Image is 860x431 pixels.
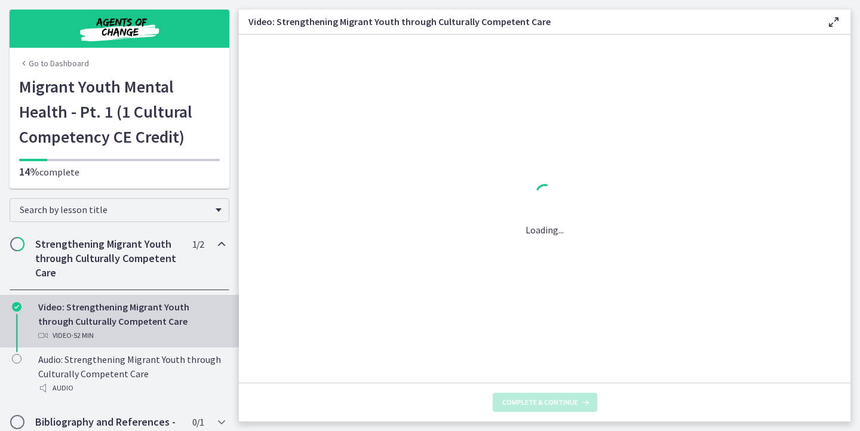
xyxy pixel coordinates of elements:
div: Audio [38,381,225,395]
span: 14% [19,165,39,178]
p: Loading... [526,223,564,237]
span: 0 / 1 [192,415,204,429]
a: Go to Dashboard [19,57,89,69]
span: 1 / 2 [192,237,204,251]
button: Complete & continue [493,393,597,412]
h1: Migrant Youth Mental Health - Pt. 1 (1 Cultural Competency CE Credit) [19,74,220,149]
div: Audio: Strengthening Migrant Youth through Culturally Competent Care [38,352,225,395]
div: Video: Strengthening Migrant Youth through Culturally Competent Care [38,300,225,343]
i: Completed [12,302,21,312]
h3: Video: Strengthening Migrant Youth through Culturally Competent Care [248,14,807,29]
div: Video [38,328,225,343]
p: complete [19,165,220,179]
span: Search by lesson title [20,204,210,215]
h2: Strengthening Migrant Youth through Culturally Competent Care [35,237,181,280]
img: Agents of Change [48,14,191,43]
div: 1 [526,181,564,208]
span: · 52 min [72,328,94,343]
span: Complete & continue [502,398,578,407]
div: Search by lesson title [10,198,229,222]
